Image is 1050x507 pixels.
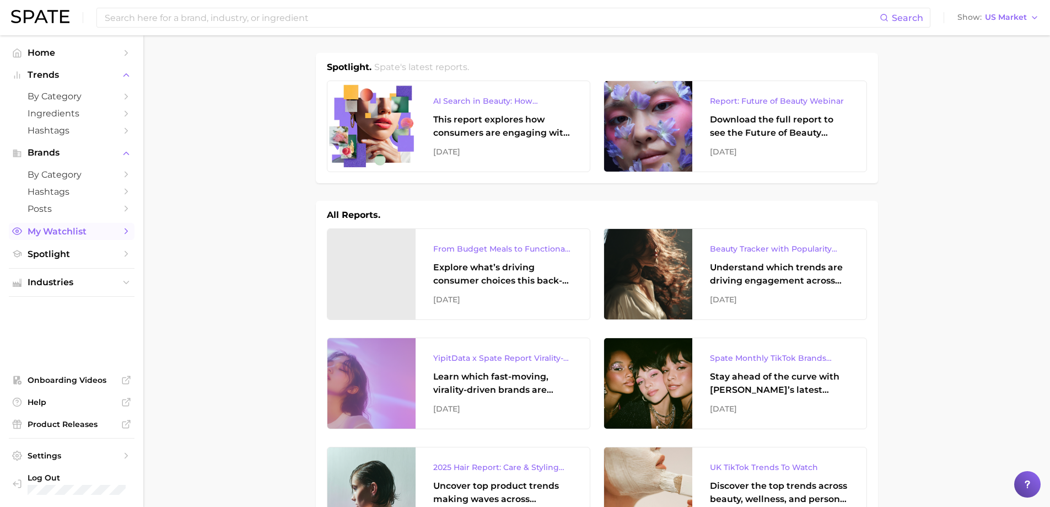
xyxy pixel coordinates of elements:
[710,242,849,255] div: Beauty Tracker with Popularity Index
[9,44,134,61] a: Home
[9,394,134,410] a: Help
[28,419,116,429] span: Product Releases
[28,70,116,80] span: Trends
[604,81,867,172] a: Report: Future of Beauty WebinarDownload the full report to see the Future of Beauty trends we un...
[433,479,572,506] div: Uncover top product trends making waves across platforms — along with key insights into benefits,...
[9,246,134,263] a: Spotlight
[28,47,116,58] span: Home
[9,145,134,161] button: Brands
[9,88,134,105] a: by Category
[710,351,849,365] div: Spate Monthly TikTok Brands Tracker
[9,469,134,498] a: Log out. Currently logged in with e-mail clee@jamiesonlabs.com.
[710,261,849,287] div: Understand which trends are driving engagement across platforms in the skin, hair, makeup, and fr...
[327,81,590,172] a: AI Search in Beauty: How Consumers Are Using ChatGPT vs. Google SearchThis report explores how co...
[28,204,116,214] span: Posts
[9,166,134,183] a: by Category
[327,61,371,74] h1: Spotlight.
[9,67,134,83] button: Trends
[9,416,134,433] a: Product Releases
[9,122,134,139] a: Hashtags
[433,293,572,306] div: [DATE]
[957,14,982,20] span: Show
[710,293,849,306] div: [DATE]
[433,402,572,415] div: [DATE]
[28,375,116,385] span: Onboarding Videos
[11,10,69,23] img: SPATE
[28,91,116,102] span: by Category
[9,223,134,240] a: My Watchlist
[892,13,923,23] span: Search
[9,274,134,291] button: Industries
[604,338,867,429] a: Spate Monthly TikTok Brands TrackerStay ahead of the curve with [PERSON_NAME]’s latest monthly tr...
[327,338,590,429] a: YipitData x Spate Report Virality-Driven Brands Are Taking a Slice of the Beauty PieLearn which f...
[9,105,134,122] a: Ingredients
[433,261,572,287] div: Explore what’s driving consumer choices this back-to-school season From budget-friendly meals to ...
[28,249,116,259] span: Spotlight
[104,8,880,27] input: Search here for a brand, industry, or ingredient
[327,209,380,222] h1: All Reports.
[374,61,469,74] h2: Spate's latest reports.
[28,148,116,158] span: Brands
[433,351,572,365] div: YipitData x Spate Report Virality-Driven Brands Are Taking a Slice of the Beauty Pie
[433,242,572,255] div: From Budget Meals to Functional Snacks: Food & Beverage Trends Shaping Consumer Behavior This Sch...
[985,14,1027,20] span: US Market
[9,447,134,464] a: Settings
[710,479,849,506] div: Discover the top trends across beauty, wellness, and personal care on TikTok [GEOGRAPHIC_DATA].
[28,186,116,197] span: Hashtags
[433,113,572,140] div: This report explores how consumers are engaging with AI-powered search tools — and what it means ...
[433,94,572,108] div: AI Search in Beauty: How Consumers Are Using ChatGPT vs. Google Search
[327,228,590,320] a: From Budget Meals to Functional Snacks: Food & Beverage Trends Shaping Consumer Behavior This Sch...
[433,370,572,397] div: Learn which fast-moving, virality-driven brands are leading the pack, the risks of viral growth, ...
[28,226,116,237] span: My Watchlist
[9,372,134,388] a: Onboarding Videos
[955,10,1042,25] button: ShowUS Market
[710,370,849,397] div: Stay ahead of the curve with [PERSON_NAME]’s latest monthly tracker, spotlighting the fastest-gro...
[710,461,849,474] div: UK TikTok Trends To Watch
[433,461,572,474] div: 2025 Hair Report: Care & Styling Products
[710,113,849,140] div: Download the full report to see the Future of Beauty trends we unpacked during the webinar.
[28,277,116,287] span: Industries
[710,94,849,108] div: Report: Future of Beauty Webinar
[28,451,116,461] span: Settings
[28,108,116,119] span: Ingredients
[9,200,134,217] a: Posts
[433,145,572,158] div: [DATE]
[710,402,849,415] div: [DATE]
[28,397,116,407] span: Help
[604,228,867,320] a: Beauty Tracker with Popularity IndexUnderstand which trends are driving engagement across platfor...
[710,145,849,158] div: [DATE]
[28,169,116,180] span: by Category
[28,473,126,483] span: Log Out
[9,183,134,200] a: Hashtags
[28,125,116,136] span: Hashtags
